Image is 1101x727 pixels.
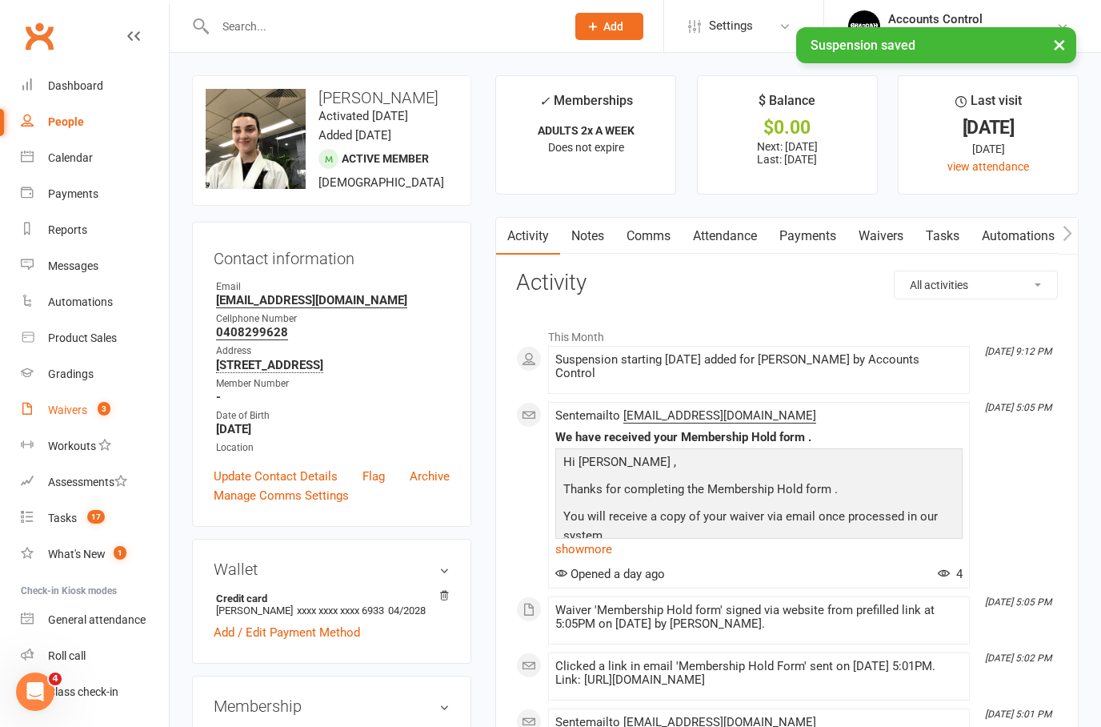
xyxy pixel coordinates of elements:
i: [DATE] 9:12 PM [985,346,1051,357]
a: Attendance [682,218,768,255]
span: 3 [98,402,110,416]
h3: Contact information [214,243,450,267]
time: Added [DATE] [318,128,391,143]
span: Opened a day ago [555,567,665,581]
strong: Credit card [216,592,442,604]
a: Tasks 17 [21,500,169,536]
h3: Activity [516,271,1058,295]
div: Reports [48,223,87,236]
div: [DATE] [913,140,1063,158]
span: 1 [114,546,126,560]
a: Calendar [21,140,169,176]
i: [DATE] 5:01 PM [985,709,1051,720]
div: $0.00 [712,119,863,136]
div: Messages [48,259,98,272]
strong: [DATE] [216,422,450,436]
a: Comms [615,218,682,255]
a: General attendance kiosk mode [21,602,169,638]
div: [PERSON_NAME] Jitsu Sydenham [888,26,1056,41]
a: Notes [560,218,615,255]
span: 4 [49,673,62,685]
div: Memberships [539,90,633,120]
div: Member Number [216,376,450,392]
li: [PERSON_NAME] [214,590,450,619]
a: Tasks [915,218,971,255]
i: ✓ [539,94,550,109]
h3: Wallet [214,560,450,578]
input: Search... [210,15,555,38]
a: Dashboard [21,68,169,104]
i: [DATE] 5:05 PM [985,402,1051,413]
a: Workouts [21,428,169,464]
i: [DATE] 5:02 PM [985,653,1051,664]
div: [DATE] [913,119,1063,136]
span: Add [603,20,623,33]
div: Calendar [48,151,93,164]
time: Activated [DATE] [318,109,408,123]
a: Roll call [21,638,169,674]
p: Next: [DATE] Last: [DATE] [712,140,863,166]
a: view attendance [947,160,1029,173]
button: Add [575,13,643,40]
div: Automations [48,295,113,308]
span: Does not expire [548,141,624,154]
div: Workouts [48,440,96,452]
div: Cellphone Number [216,311,450,327]
div: People [48,115,84,128]
h3: Membership [214,697,450,715]
div: Class check-in [48,685,118,698]
img: thumb_image1701918351.png [848,10,880,42]
div: General attendance [48,613,146,626]
a: Gradings [21,356,169,392]
span: Settings [709,8,753,44]
a: Activity [496,218,560,255]
a: Clubworx [19,16,59,56]
a: Waivers [847,218,915,255]
a: Add / Edit Payment Method [214,623,360,642]
div: $ Balance [759,90,815,119]
span: 17 [87,510,105,524]
div: Product Sales [48,331,117,344]
a: show more [555,538,963,560]
span: Active member [342,152,429,165]
p: Thanks for completing the Membership Hold form . [559,480,959,503]
div: Roll call [48,649,86,662]
a: Payments [768,218,847,255]
div: Date of Birth [216,408,450,424]
div: Last visit [955,90,1022,119]
a: Product Sales [21,320,169,356]
button: × [1045,27,1074,62]
div: Waivers [48,404,87,416]
li: This Month [516,320,1058,346]
i: [DATE] 5:05 PM [985,596,1051,608]
a: Waivers 3 [21,392,169,428]
div: Payments [48,187,98,200]
a: Messages [21,248,169,284]
span: [DEMOGRAPHIC_DATA] [318,175,444,190]
div: Clicked a link in email 'Membership Hold Form' sent on [DATE] 5:01PM. Link: [URL][DOMAIN_NAME] [555,660,963,687]
div: Gradings [48,368,94,380]
div: Suspension starting [DATE] added for [PERSON_NAME] by Accounts Control [555,353,963,380]
span: Sent email to [555,408,816,424]
div: Email [216,279,450,295]
iframe: Intercom live chat [16,673,54,711]
div: Accounts Control [888,12,1056,26]
img: image1742970180.png [206,89,306,189]
a: Update Contact Details [214,467,338,486]
div: We have received your Membership Hold form . [555,431,963,444]
div: Dashboard [48,79,103,92]
strong: ADULTS 2x A WEEK [538,124,635,137]
a: What's New1 [21,536,169,572]
div: Assessments [48,476,127,488]
span: 04/2028 [388,604,426,617]
a: Automations [21,284,169,320]
strong: - [216,390,450,404]
p: You will receive a copy of your waiver via email once processed in our system. [559,507,959,549]
a: Payments [21,176,169,212]
h3: [PERSON_NAME] [206,89,458,106]
div: What's New [48,548,106,560]
a: Class kiosk mode [21,674,169,710]
a: Archive [410,467,450,486]
a: Flag [362,467,385,486]
a: Automations [971,218,1066,255]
